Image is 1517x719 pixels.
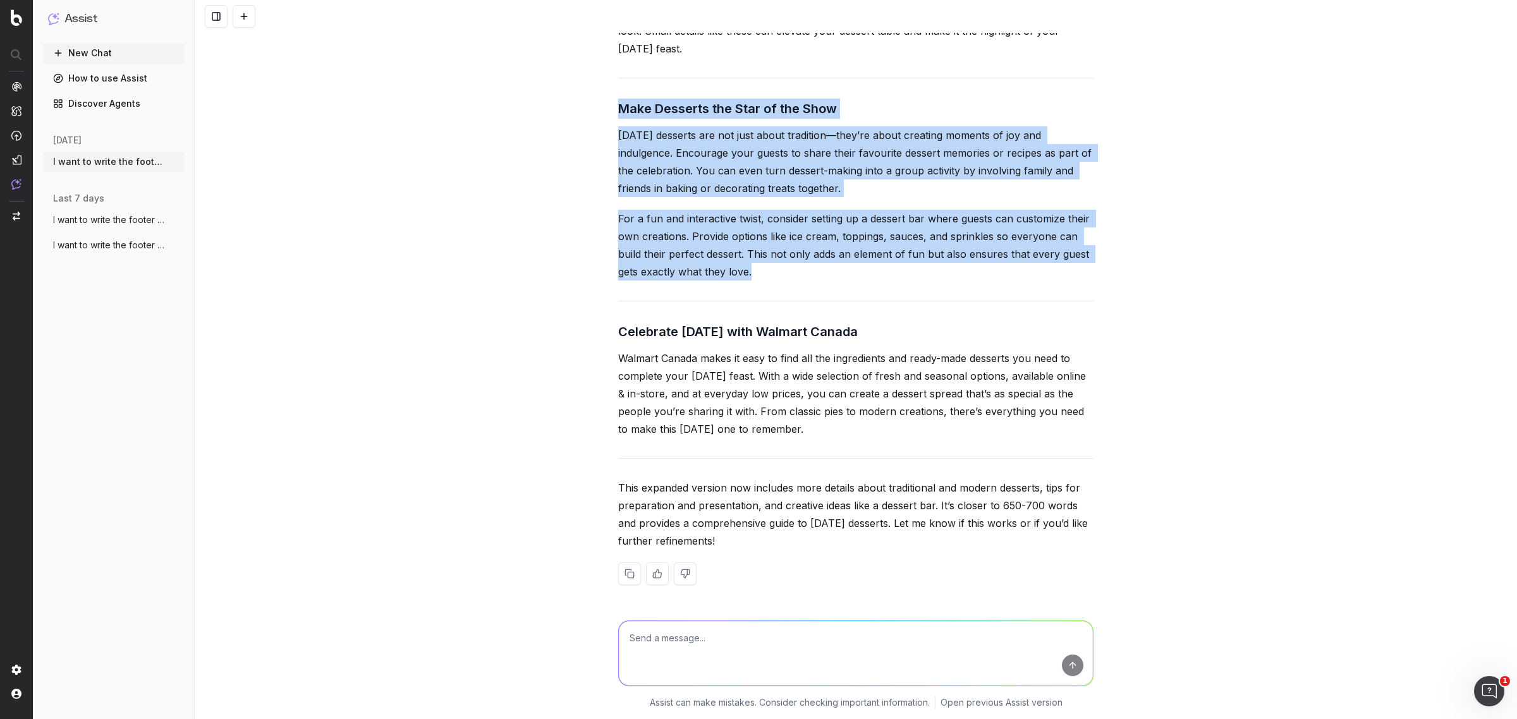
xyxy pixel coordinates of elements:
[53,155,164,168] span: I want to write the footer text. The foo
[11,82,21,92] img: Analytics
[43,210,185,230] button: I want to write the footer text. The foo
[618,210,1094,281] p: For a fun and interactive twist, consider setting up a dessert bar where guests can customize the...
[48,13,59,25] img: Assist
[618,99,1094,119] h3: Make Desserts the Star of the Show
[13,212,20,221] img: Switch project
[53,192,104,205] span: last 7 days
[43,235,185,255] button: I want to write the footer text. The foo
[43,68,185,88] a: How to use Assist
[43,152,185,172] button: I want to write the footer text. The foo
[11,665,21,675] img: Setting
[53,239,164,251] span: I want to write the footer text. The foo
[650,696,930,709] p: Assist can make mistakes. Consider checking important information.
[64,10,97,28] h1: Assist
[1500,676,1510,686] span: 1
[11,179,21,190] img: Assist
[618,349,1094,438] p: Walmart Canada makes it easy to find all the ingredients and ready-made desserts you need to comp...
[48,10,180,28] button: Assist
[53,134,82,147] span: [DATE]
[11,130,21,141] img: Activation
[11,689,21,699] img: My account
[43,94,185,114] a: Discover Agents
[1474,676,1504,706] iframe: Intercom live chat
[618,479,1094,550] p: This expanded version now includes more details about traditional and modern desserts, tips for p...
[11,106,21,116] img: Intelligence
[941,696,1063,709] a: Open previous Assist version
[618,126,1094,197] p: [DATE] desserts are not just about tradition—they’re about creating moments of joy and indulgence...
[11,155,21,165] img: Studio
[53,214,164,226] span: I want to write the footer text. The foo
[11,9,22,26] img: Botify logo
[618,322,1094,342] h3: Celebrate [DATE] with Walmart Canada
[43,43,185,63] button: New Chat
